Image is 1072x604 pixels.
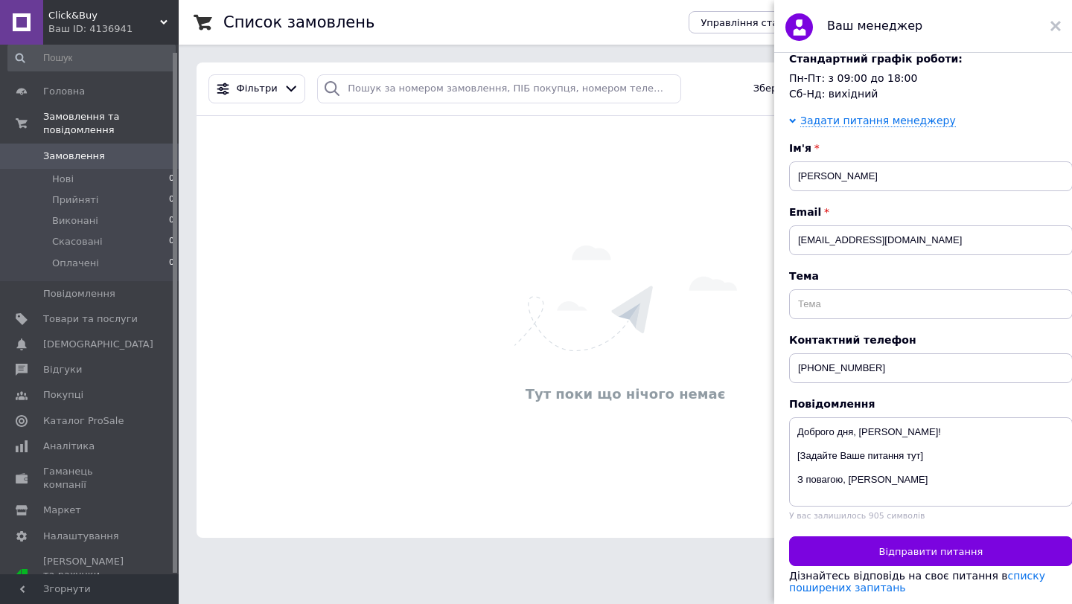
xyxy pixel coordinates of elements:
span: Маркет [43,504,81,517]
span: Покупці [43,388,83,402]
span: 0 [169,235,174,248]
span: Виконані [52,214,98,228]
span: Управління статусами [701,17,814,28]
span: Нові [52,173,74,186]
span: 0 [169,173,174,186]
span: Дізнайтесь відповідь на своє питання в [789,570,1045,594]
span: Гаманець компанії [43,465,138,492]
button: Управління статусами [689,11,826,33]
div: Задати питання менеджеру [800,115,956,127]
span: 0 [169,214,174,228]
span: Товари та послуги [43,312,138,326]
span: Каталог ProSale [43,414,124,428]
a: списку поширених запитань [789,570,1045,594]
span: 0 [169,257,174,270]
span: Замовлення та повідомлення [43,110,179,137]
input: Пошук [7,45,176,71]
span: [PERSON_NAME] та рахунки [43,555,138,596]
span: Головна [43,85,85,98]
span: Відгуки [43,363,82,376]
div: Тут поки що нічого немає [204,385,1047,403]
span: Прийняті [52,193,98,207]
span: Повідомлення [43,287,115,301]
span: Збережені фільтри: [753,82,855,96]
span: Click&Buy [48,9,160,22]
span: Оплачені [52,257,99,270]
span: [DEMOGRAPHIC_DATA] [43,338,153,351]
span: Налаштування [43,530,119,543]
span: 0 [169,193,174,207]
input: Пошук за номером замовлення, ПІБ покупця, номером телефону, Email, номером накладної [317,74,681,103]
span: Скасовані [52,235,103,248]
span: Аналітика [43,440,95,453]
span: Замовлення [43,150,105,163]
span: У вас залишилось 905 символів [789,511,925,521]
span: Відправити питання [879,546,983,557]
div: Ваш ID: 4136941 [48,22,179,36]
span: Фільтри [237,82,278,96]
h1: Список замовлень [223,13,374,31]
